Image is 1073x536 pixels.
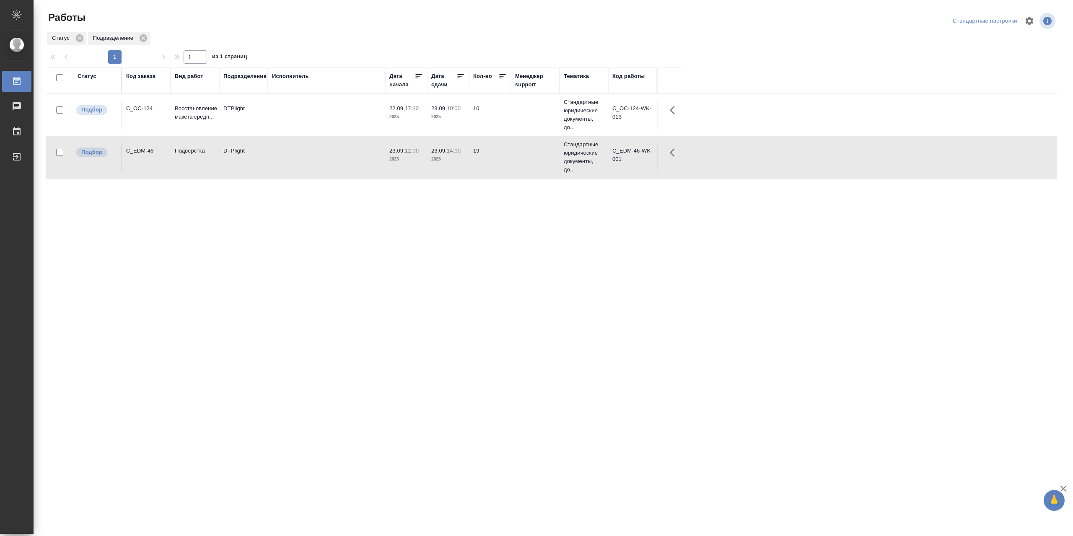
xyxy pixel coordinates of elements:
td: 19 [469,142,511,172]
td: 10 [469,100,511,129]
p: Подбор [81,106,102,114]
div: Статус [78,72,96,80]
p: Восстановление макета средн... [175,104,215,121]
p: 17:30 [405,105,419,111]
p: 2025 [389,155,423,163]
p: 23.09, [431,105,447,111]
p: Статус [52,34,73,42]
div: Можно подбирать исполнителей [75,104,117,116]
div: Дата сдачи [431,72,456,89]
p: Стандартные юридические документы, до... [564,140,604,174]
div: Подразделение [88,32,150,45]
p: 2025 [389,113,423,121]
p: Подверстка [175,147,215,155]
div: C_EDM-46 [126,147,166,155]
div: Вид работ [175,72,203,80]
p: 23.09, [431,148,447,154]
div: C_OC-124 [126,104,166,113]
div: Дата начала [389,72,415,89]
div: Можно подбирать исполнителей [75,147,117,158]
p: 14:00 [447,148,461,154]
p: 23.09, [389,148,405,154]
button: Здесь прячутся важные кнопки [665,142,685,163]
div: Подразделение [223,72,267,80]
td: C_EDM-46-WK-001 [608,142,657,172]
span: Работы [46,11,86,24]
td: DTPlight [219,142,268,172]
p: 10:00 [447,105,461,111]
span: из 1 страниц [212,52,247,64]
div: Статус [47,32,86,45]
div: Код заказа [126,72,156,80]
p: Подразделение [93,34,136,42]
div: Исполнитель [272,72,309,80]
div: split button [951,15,1019,28]
td: C_OC-124-WK-013 [608,100,657,129]
button: Здесь прячутся важные кнопки [665,100,685,120]
p: Стандартные юридические документы, до... [564,98,604,132]
button: 🙏 [1044,490,1065,511]
p: 2025 [431,155,465,163]
span: Настроить таблицу [1019,11,1039,31]
span: Посмотреть информацию [1039,13,1057,29]
div: Код работы [612,72,645,80]
span: 🙏 [1047,492,1061,509]
p: 12:00 [405,148,419,154]
p: 22.09, [389,105,405,111]
div: Тематика [564,72,589,80]
div: Менеджер support [515,72,555,89]
p: Подбор [81,148,102,156]
div: Кол-во [473,72,492,80]
p: 2025 [431,113,465,121]
td: DTPlight [219,100,268,129]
